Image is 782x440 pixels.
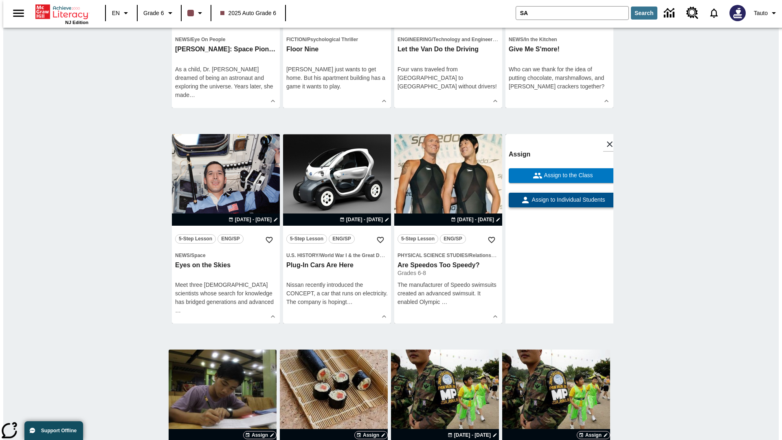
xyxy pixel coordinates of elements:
[307,37,358,42] span: Psychological Thriller
[444,235,462,243] span: ENG/SP
[243,431,277,439] button: Assign Choose Dates
[320,253,403,258] span: World War I & the Great Depression
[7,1,31,25] button: Open side menu
[751,6,782,20] button: Profile/Settings
[286,253,319,258] span: U.S. History
[175,35,277,44] span: Topic: News/Eye On People
[346,216,383,223] span: [DATE] - [DATE]
[530,196,605,204] span: Assign to Individual Students
[354,431,388,439] button: Assign Choose Dates
[347,299,353,305] span: …
[175,253,190,258] span: News
[725,2,751,24] button: Select a new avatar
[140,6,178,20] button: Grade: Grade 6, Select a grade
[442,299,447,305] span: …
[398,234,438,244] button: 5-Step Lesson
[363,431,379,439] span: Assign
[286,45,388,54] h3: Floor Nine
[577,431,610,439] button: Assign Choose Dates
[729,5,746,21] img: Avatar
[509,149,617,160] h6: Assign
[286,37,306,42] span: Fiction
[286,281,388,306] div: Nissan recently introduced the CONCEPT, a car that runs on electricity. The company is hoping
[175,281,277,315] div: Meet three [DEMOGRAPHIC_DATA] scientists whose search for knowledge has bridged generations and a...
[290,235,323,243] span: 5-Step Lesson
[108,6,134,20] button: Language: EN, Select a language
[373,233,388,247] button: Add to Favorites
[681,2,703,24] a: Resource Center, Will open in new tab
[190,37,191,42] span: /
[286,35,388,44] span: Topic: Fiction/Psychological Thriller
[270,299,274,305] span: d
[65,20,88,25] span: NJ Edition
[659,2,681,24] a: Data Center
[489,310,501,323] button: Show Details
[754,9,768,18] span: Tauto
[398,35,499,44] span: Topic: Engineering/Technology and Engineering
[286,234,327,244] button: 5-Step Lesson
[398,251,499,260] span: Topic: Physical Science Studies/Relationships of Force and Motion
[398,65,499,91] div: Four vans traveled from [GEOGRAPHIC_DATA] to [GEOGRAPHIC_DATA] without drivers!
[267,310,279,323] button: Show Details
[394,134,502,324] div: lesson details
[175,45,277,54] h3: Mae Jemison: Space Pioneer
[35,3,88,25] div: Home
[179,235,212,243] span: 5-Step Lesson
[175,234,216,244] button: 5-Step Lesson
[191,253,205,258] span: Space
[175,65,277,99] div: As a child, Dr. [PERSON_NAME] dreamed of being an astronaut and exploring the universe. Years lat...
[398,37,432,42] span: Engineering
[543,171,593,180] span: Assign to the Class
[267,95,279,107] button: Show Details
[457,216,494,223] span: [DATE] - [DATE]
[585,431,602,439] span: Assign
[398,253,468,258] span: Physical Science Studies
[221,235,239,243] span: ENG/SP
[509,37,523,42] span: News
[345,299,347,305] span: t
[227,216,280,223] button: Oct 10 - Oct 10 Choose Dates
[484,233,499,247] button: Add to Favorites
[191,37,225,42] span: Eye On People
[454,431,491,439] span: [DATE] - [DATE]
[35,4,88,20] a: Home
[175,261,277,270] h3: Eyes on the Skies
[329,234,355,244] button: ENG/SP
[433,37,500,42] span: Technology and Engineering
[41,428,77,433] span: Support Offline
[283,134,391,324] div: lesson details
[175,307,181,314] span: …
[184,6,208,20] button: Class color is dark brown. Change class color
[398,281,499,306] div: The manufacturer of Speedo swimsuits created an advanced swimsuit. It enabled Olympic
[175,251,277,260] span: Topic: News/Space
[505,134,613,324] div: lesson details
[600,95,613,107] button: Show Details
[432,37,433,42] span: /
[509,35,610,44] span: Topic: News/In the Kitchen
[509,193,617,207] button: Assign to Individual Students
[440,234,466,244] button: ENG/SP
[186,92,189,98] span: e
[235,216,272,223] span: [DATE] - [DATE]
[489,95,501,107] button: Show Details
[516,7,628,20] input: search field
[401,235,435,243] span: 5-Step Lesson
[398,261,499,270] h3: Are Speedos Too Speedy?
[446,431,499,439] button: Oct 15 - Oct 15 Choose Dates
[449,216,502,223] button: Oct 15 - Oct 15 Choose Dates
[509,168,617,183] button: Assign to the Class
[143,9,164,18] span: Grade 6
[509,45,610,54] h3: Give Me S'more!
[603,137,617,151] button: Close
[469,253,549,258] span: Relationships of Force and Motion
[286,261,388,270] h3: Plug-In Cars Are Here
[262,233,277,247] button: Add to Favorites
[525,37,557,42] span: In the Kitchen
[172,134,280,324] div: lesson details
[523,37,525,42] span: /
[189,92,195,98] span: …
[190,253,191,258] span: /
[252,431,268,439] span: Assign
[319,253,320,258] span: /
[306,37,307,42] span: /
